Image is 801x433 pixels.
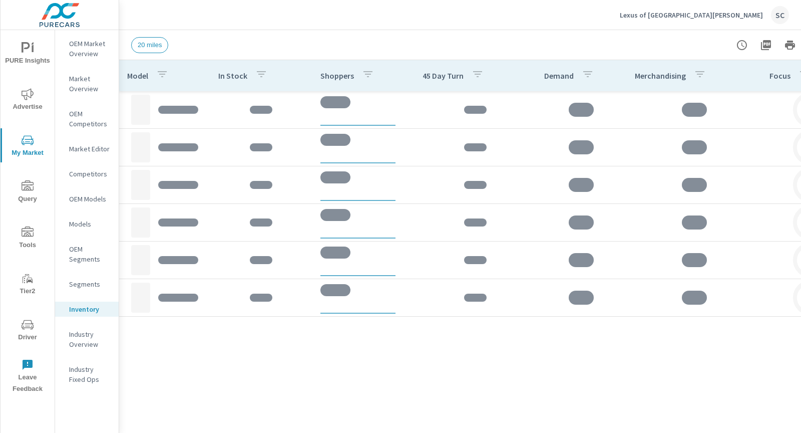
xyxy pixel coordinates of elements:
p: OEM Market Overview [69,39,111,59]
div: Inventory [55,302,119,317]
p: Model [127,71,148,81]
p: Competitors [69,169,111,179]
span: Tools [4,227,52,251]
p: Market Editor [69,144,111,154]
p: OEM Models [69,194,111,204]
span: My Market [4,134,52,159]
div: OEM Segments [55,242,119,267]
div: Competitors [55,166,119,181]
p: 45 Day Turn [423,71,464,81]
p: In Stock [218,71,247,81]
span: 20 miles [132,41,168,49]
span: PURE Insights [4,42,52,67]
p: Shoppers [320,71,354,81]
span: Leave Feedback [4,359,52,395]
p: Inventory [69,304,111,314]
div: nav menu [1,30,55,399]
div: SC [771,6,789,24]
div: Segments [55,277,119,292]
div: Industry Fixed Ops [55,362,119,387]
p: Industry Fixed Ops [69,364,111,384]
p: OEM Segments [69,244,111,264]
div: OEM Market Overview [55,36,119,61]
span: Query [4,180,52,205]
p: OEM Competitors [69,109,111,129]
p: Market Overview [69,74,111,94]
div: Market Overview [55,71,119,96]
div: OEM Competitors [55,106,119,131]
p: Demand [544,71,574,81]
p: Merchandising [635,71,686,81]
button: "Export Report to PDF" [756,35,776,55]
p: Models [69,219,111,229]
div: Market Editor [55,141,119,156]
button: Print Report [780,35,800,55]
span: Driver [4,319,52,343]
p: Industry Overview [69,329,111,349]
p: Focus [769,71,790,81]
div: Models [55,216,119,232]
span: Advertise [4,88,52,113]
div: OEM Models [55,191,119,206]
p: Lexus of [GEOGRAPHIC_DATA][PERSON_NAME] [620,11,763,20]
span: Tier2 [4,273,52,297]
p: Segments [69,279,111,289]
div: Industry Overview [55,327,119,352]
